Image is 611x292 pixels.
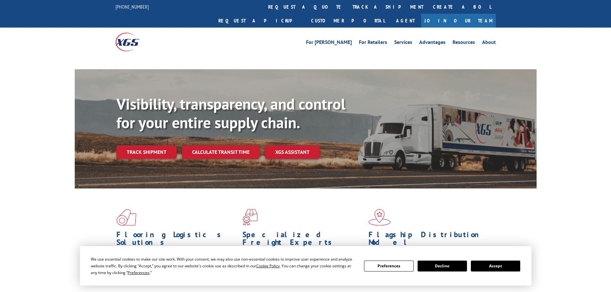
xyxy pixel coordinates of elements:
[453,40,475,47] a: Resources
[116,209,136,226] img: xgs-icon-total-supply-chain-intelligence-red
[369,209,391,226] img: xgs-icon-flagship-distribution-model-red
[482,40,496,47] a: About
[115,4,149,10] a: [PHONE_NUMBER]
[116,94,345,132] b: Visibility, transparency, and control for your entire supply chain.
[242,231,364,249] h1: Specialized Freight Experts
[91,256,356,276] div: We use essential cookies to make our site work. With your consent, we may also use non-essential ...
[242,209,258,226] img: xgs-icon-focused-on-flooring-red
[265,145,320,159] a: XGS ASSISTANT
[182,145,260,159] a: Calculate transit time
[256,263,280,269] span: Cookie Policy
[369,231,490,249] h1: Flagship Distribution Model
[471,261,520,271] button: Accept
[214,14,306,28] a: Request a pickup
[419,40,446,47] a: Advantages
[306,40,352,47] a: For [PERSON_NAME]
[80,246,531,286] div: Cookie Consent Prompt
[116,145,177,159] a: Track shipment
[306,14,390,28] a: Customer Portal
[418,261,467,271] button: Decline
[116,231,238,249] h1: Flooring Logistics Solutions
[421,14,496,28] a: Join Our Team
[128,270,149,275] span: Preferences
[394,40,412,47] a: Services
[359,40,387,47] a: For Retailers
[364,261,413,271] button: Preferences
[390,14,421,28] a: Agent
